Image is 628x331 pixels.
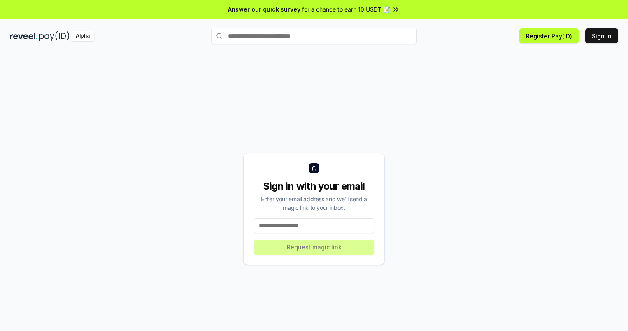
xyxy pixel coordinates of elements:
div: Alpha [71,31,94,41]
img: pay_id [39,31,70,41]
span: for a chance to earn 10 USDT 📝 [302,5,390,14]
img: logo_small [309,163,319,173]
img: reveel_dark [10,31,37,41]
div: Sign in with your email [254,180,374,193]
button: Sign In [585,28,618,43]
button: Register Pay(ID) [519,28,579,43]
div: Enter your email address and we’ll send a magic link to your inbox. [254,195,374,212]
span: Answer our quick survey [228,5,300,14]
